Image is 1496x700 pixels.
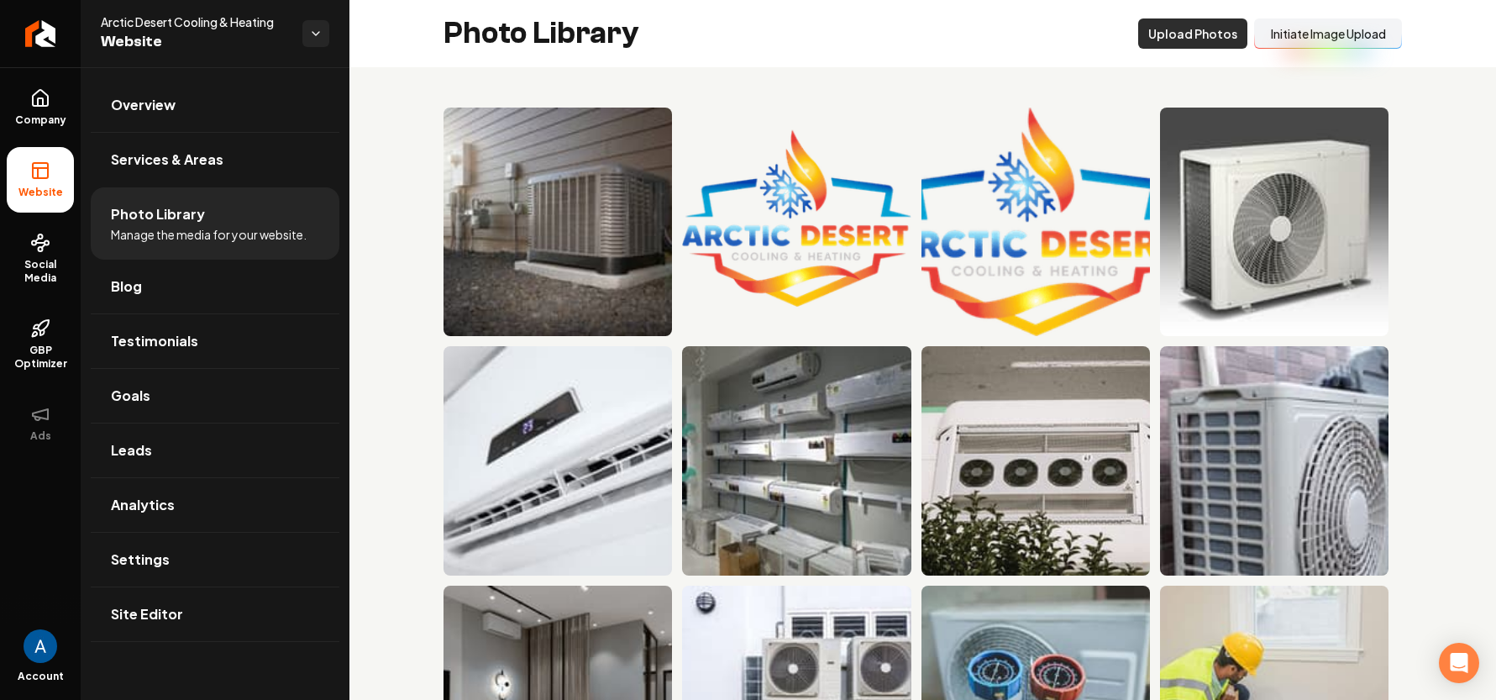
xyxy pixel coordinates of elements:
[7,75,74,140] a: Company
[111,95,176,115] span: Overview
[91,587,339,641] a: Site Editor
[91,260,339,313] a: Blog
[91,78,339,132] a: Overview
[111,550,170,570] span: Settings
[111,604,183,624] span: Site Editor
[111,495,175,515] span: Analytics
[1439,643,1479,683] div: Open Intercom Messenger
[24,629,57,663] img: Andrew Magana
[91,314,339,368] a: Testimonials
[111,440,152,461] span: Leads
[921,346,1150,575] img: Roof-mounted HVAC unit with four fans, surrounded by green foliage.
[24,629,57,663] button: Open user button
[682,108,911,336] img: Arctic Desert Cooling and Heating logo with snowflake and flame design elements.
[111,331,198,351] span: Testimonials
[1160,108,1388,336] img: White outdoor air conditioning unit with a large fan and grilles against a gray background.
[1138,18,1247,49] button: Upload Photos
[444,17,639,50] h2: Photo Library
[12,186,70,199] span: Website
[18,670,64,683] span: Account
[101,13,289,30] span: Arctic Desert Cooling & Heating
[111,226,307,243] span: Manage the media for your website.
[7,391,74,456] button: Ads
[7,305,74,384] a: GBP Optimizer
[1160,346,1388,575] img: Technician servicing an outdoor HVAC unit against a brick wall.
[25,20,56,47] img: Rebolt Logo
[8,113,73,127] span: Company
[111,386,150,406] span: Goals
[111,276,142,297] span: Blog
[24,429,58,443] span: Ads
[7,258,74,285] span: Social Media
[444,346,672,575] img: Modern air conditioning unit displaying temperature control on the digital panel.
[682,346,911,575] img: Wall display of various air conditioning units in a showroom with packaging and decorations.
[444,108,672,336] img: No alt text set for this photo
[1254,18,1402,49] button: Initiate Image Upload
[111,204,205,224] span: Photo Library
[111,150,223,170] span: Services & Areas
[91,133,339,187] a: Services & Areas
[101,30,289,54] span: Website
[921,108,1150,336] img: Arctic Desert logo for cooling and heating services with colorful design elements.
[7,219,74,298] a: Social Media
[91,478,339,532] a: Analytics
[7,344,74,371] span: GBP Optimizer
[91,369,339,423] a: Goals
[91,424,339,477] a: Leads
[91,533,339,587] a: Settings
